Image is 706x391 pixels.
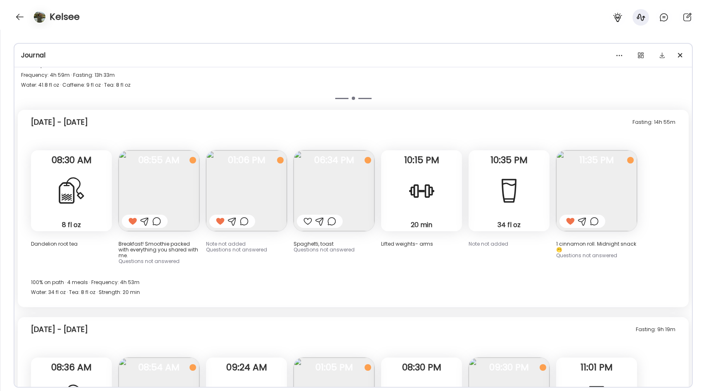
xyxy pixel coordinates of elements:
[381,241,462,247] div: Lifted weights- arms
[31,117,88,127] div: [DATE] - [DATE]
[31,156,112,164] span: 08:30 AM
[384,220,459,229] div: 20 min
[556,252,617,259] span: Questions not answered
[294,241,374,247] div: Spaghetti, toast
[206,156,287,164] span: 01:06 PM
[118,150,199,231] img: images%2Fao27S4JzfGeT91DxyLlQHNwuQjE3%2FXfawtV4LRya3XkqUGYya%2F91XZ8fszUCME6NmXlC4X_240
[206,246,267,253] span: Questions not answered
[31,364,112,371] span: 08:36 AM
[206,240,246,247] span: Note not added
[118,241,199,258] div: Breakfast! Smoothie packed with everything you shared with me.
[31,325,88,334] div: [DATE] - [DATE]
[206,150,287,231] img: images%2Fao27S4JzfGeT91DxyLlQHNwuQjE3%2FUDacM5RpQvwWlUXtOlgr%2F7omT40NKFdObtC7bynG3_240
[34,220,109,229] div: 8 fl oz
[34,11,45,23] img: avatars%2Fao27S4JzfGeT91DxyLlQHNwuQjE3
[294,150,374,231] img: images%2Fao27S4JzfGeT91DxyLlQHNwuQjE3%2FNBta2MddeAFy9yjnfMhV%2FPcOCBJItaHoQb71JYGY9_240
[556,241,637,253] div: 1 cinnamon roll. Midnight snack🫢
[31,277,675,297] div: 100% on path · 4 meals · Frequency: 4h 53m Water: 34 fl oz · Tea: 8 fl oz · Strength: 20 min
[294,246,355,253] span: Questions not answered
[118,258,180,265] span: Questions not answered
[21,60,685,90] div: 68% on path · 22 meals Frequency: 4h 59m · Fasting: 13h 33m Water: 41.8 fl oz · Caffeine: 9 fl oz...
[381,364,462,371] span: 08:30 PM
[556,156,637,164] span: 11:35 PM
[472,220,546,229] div: 34 fl oz
[556,364,637,371] span: 11:01 PM
[469,240,508,247] span: Note not added
[206,364,287,371] span: 09:24 AM
[556,150,637,231] img: images%2Fao27S4JzfGeT91DxyLlQHNwuQjE3%2F9ZGPw3VtvBQ3MMm7jqlf%2FYH3ua9Ebymi4kZDUJP4C_240
[31,241,112,247] div: Dandelion root tea
[633,117,675,127] div: Fasting: 14h 55m
[118,364,199,371] span: 08:54 AM
[294,156,374,164] span: 06:34 PM
[50,10,80,24] h4: Kelsee
[381,156,462,164] span: 10:15 PM
[636,325,675,334] div: Fasting: 9h 19m
[469,156,550,164] span: 10:35 PM
[469,364,550,371] span: 09:30 PM
[118,156,199,164] span: 08:55 AM
[294,364,374,371] span: 01:05 PM
[21,50,685,60] div: Journal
